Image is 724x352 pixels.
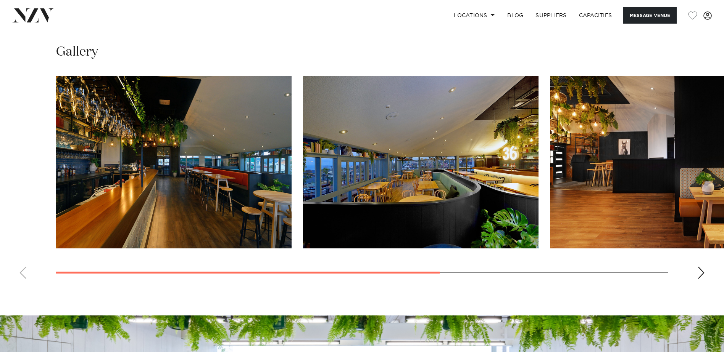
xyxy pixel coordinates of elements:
a: Capacities [573,7,618,24]
h2: Gallery [56,43,98,61]
swiper-slide: 1 / 4 [56,76,292,248]
a: BLOG [501,7,529,24]
swiper-slide: 2 / 4 [303,76,539,248]
button: Message Venue [623,7,677,24]
img: nzv-logo.png [12,8,54,22]
a: Locations [448,7,501,24]
a: SUPPLIERS [529,7,572,24]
